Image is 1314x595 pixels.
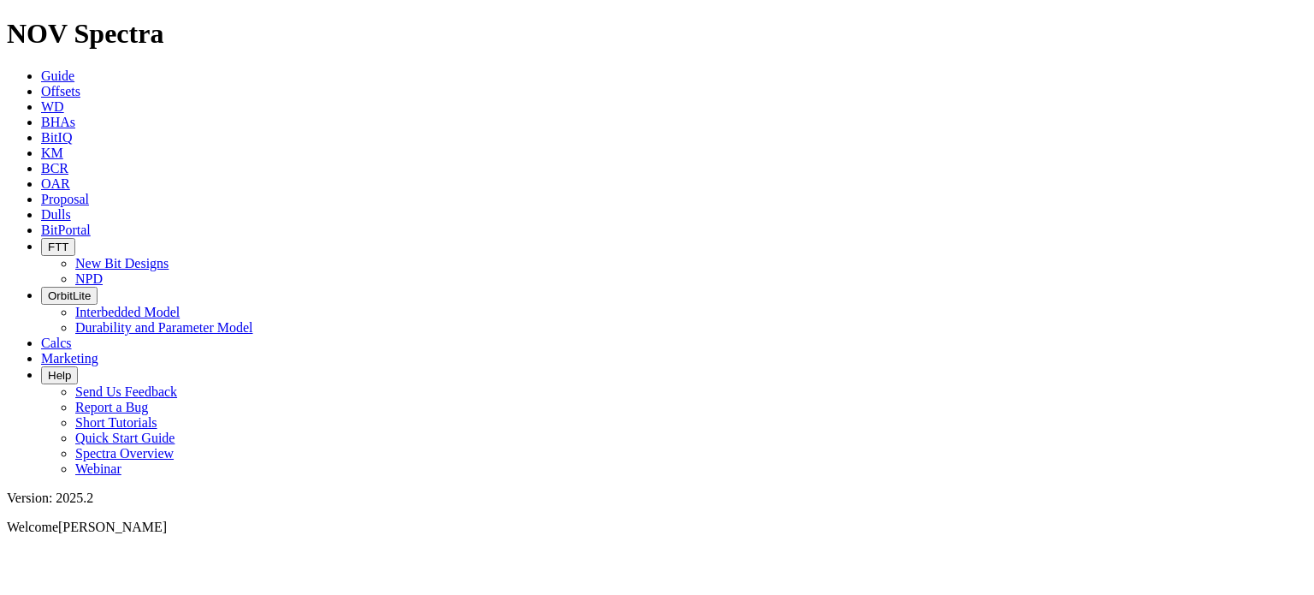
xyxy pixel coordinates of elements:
a: KM [41,146,63,160]
a: Calcs [41,336,72,350]
a: Spectra Overview [75,446,174,461]
p: Welcome [7,520,1307,535]
span: OrbitLite [48,289,91,302]
a: New Bit Designs [75,256,169,271]
a: Dulls [41,207,71,222]
h1: NOV Spectra [7,18,1307,50]
a: BitIQ [41,130,72,145]
a: Quick Start Guide [75,431,175,445]
a: BCR [41,161,68,176]
a: Marketing [41,351,98,366]
button: FTT [41,238,75,256]
div: Version: 2025.2 [7,491,1307,506]
a: WD [41,99,64,114]
a: Offsets [41,84,80,98]
a: BitPortal [41,223,91,237]
span: [PERSON_NAME] [58,520,167,534]
a: Durability and Parameter Model [75,320,253,335]
a: Report a Bug [75,400,148,414]
a: Webinar [75,461,121,476]
span: FTT [48,241,68,253]
a: OAR [41,176,70,191]
a: Guide [41,68,74,83]
a: Proposal [41,192,89,206]
a: Short Tutorials [75,415,157,430]
a: Send Us Feedback [75,384,177,399]
a: NPD [75,271,103,286]
button: OrbitLite [41,287,98,305]
a: Interbedded Model [75,305,180,319]
button: Help [41,366,78,384]
span: Help [48,369,71,382]
a: BHAs [41,115,75,129]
